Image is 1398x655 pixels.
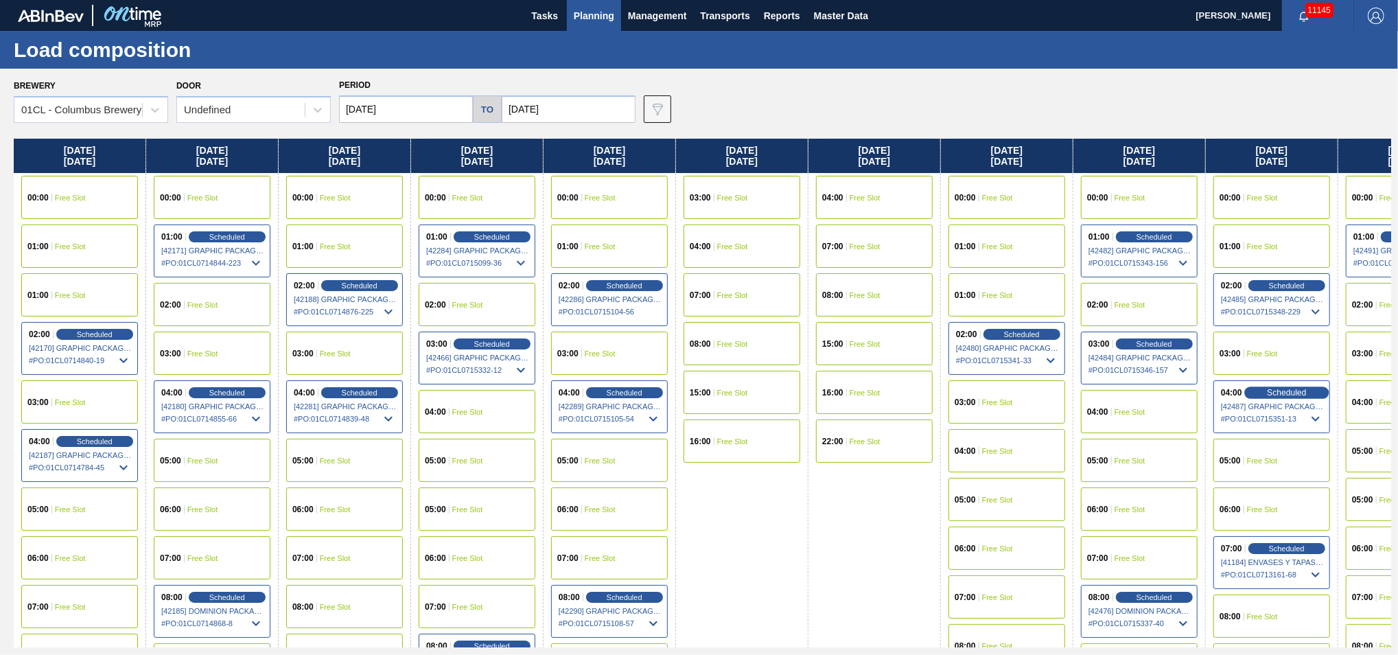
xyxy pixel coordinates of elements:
span: 02:00 [425,301,446,309]
span: Free Slot [187,554,218,562]
span: # PO : 01CL0715105-54 [559,411,662,427]
span: 07:00 [557,554,579,562]
span: Free Slot [320,349,351,358]
span: 06:00 [1352,544,1373,553]
span: [42188] GRAPHIC PACKAGING INTERNATIONA - 0008221069 [294,295,397,303]
span: 00:00 [27,194,49,202]
span: 01:00 [161,233,183,241]
span: # PO : 01CL0714840-19 [29,352,132,369]
span: Free Slot [187,301,218,309]
span: 04:00 [161,389,183,397]
div: [DATE] [DATE] [941,139,1073,173]
span: 02:00 [1352,301,1373,309]
span: 08:00 [1220,612,1241,621]
span: Free Slot [982,242,1013,251]
span: [41184] ENVASES Y TAPAS MODELO S A DE - 0008257397 [1221,558,1324,566]
div: Undefined [184,104,231,116]
span: 02:00 [160,301,181,309]
div: [DATE] [DATE] [14,139,145,173]
span: 22:00 [822,437,843,446]
span: 01:00 [1088,233,1110,241]
span: # PO : 01CL0714876-225 [294,303,397,320]
span: 08:00 [690,340,711,348]
span: [42487] GRAPHIC PACKAGING INTERNATIONA - 0008221069 [1221,402,1324,411]
span: 15:00 [690,389,711,397]
span: Free Slot [585,505,616,514]
span: Free Slot [452,554,483,562]
span: Period [339,80,371,90]
span: Scheduled [474,233,510,241]
span: 03:00 [160,349,181,358]
span: Free Slot [982,398,1013,406]
h1: Load composition [14,42,257,58]
span: # PO : 01CL0715343-156 [1088,255,1191,271]
span: [42281] GRAPHIC PACKAGING INTERNATIONA - 0008221069 [294,402,397,411]
span: 05:00 [557,457,579,465]
span: Free Slot [55,194,86,202]
span: # PO : 01CL0714844-223 [161,255,264,271]
div: [DATE] [DATE] [544,139,675,173]
span: 04:00 [690,242,711,251]
span: Scheduled [1137,593,1172,601]
span: Free Slot [1115,505,1145,514]
span: 06:00 [1220,505,1241,514]
span: Free Slot [717,194,748,202]
label: Brewery [14,81,56,91]
span: Free Slot [1247,612,1278,621]
span: Scheduled [474,340,510,348]
span: Free Slot [55,603,86,611]
span: # PO : 01CL0715348-229 [1221,303,1324,320]
span: 08:00 [426,642,447,650]
span: 08:00 [559,593,580,601]
span: 04:00 [294,389,315,397]
span: 03:00 [557,349,579,358]
label: Door [176,81,201,91]
span: Scheduled [1004,330,1040,338]
span: Free Slot [1115,301,1145,309]
span: Free Slot [850,194,881,202]
span: Master Data [814,8,868,24]
span: Free Slot [982,593,1013,601]
span: # PO : 01CL0715104-56 [559,303,662,320]
span: 06:00 [425,554,446,562]
span: # PO : 01CL0714784-45 [29,459,132,476]
span: 04:00 [559,389,580,397]
span: Free Slot [187,505,218,514]
span: Free Slot [585,194,616,202]
span: Free Slot [850,242,881,251]
span: Scheduled [209,233,245,241]
div: [DATE] [DATE] [676,139,808,173]
span: 03:00 [292,349,314,358]
span: 05:00 [425,505,446,514]
span: [42476] DOMINION PACKAGING, INC. - 0008325026 [1088,607,1191,615]
span: 05:00 [955,496,976,504]
span: Free Slot [982,291,1013,299]
span: # PO : 01CL0713161-68 [1221,566,1324,583]
span: [42171] GRAPHIC PACKAGING INTERNATIONA - 0008221069 [161,246,264,255]
span: 06:00 [955,544,976,553]
div: [DATE] [DATE] [808,139,940,173]
span: 04:00 [1221,389,1242,397]
span: Tasks [530,8,560,24]
span: 07:00 [27,603,49,611]
span: 05:00 [1352,447,1373,455]
span: Free Slot [1247,349,1278,358]
span: Free Slot [452,603,483,611]
span: 08:00 [955,642,976,650]
span: 00:00 [955,194,976,202]
span: Free Slot [717,437,748,446]
span: Management [628,8,687,24]
span: Scheduled [1137,340,1172,348]
span: Free Slot [320,603,351,611]
div: [DATE] [DATE] [146,139,278,173]
span: 08:00 [1088,593,1110,601]
span: 04:00 [1352,398,1373,406]
span: 02:00 [1221,281,1242,290]
span: 01:00 [557,242,579,251]
div: [DATE] [DATE] [1073,139,1205,173]
span: 07:00 [1087,554,1108,562]
span: 16:00 [690,437,711,446]
span: Scheduled [607,593,642,601]
span: Free Slot [1115,194,1145,202]
span: Free Slot [452,457,483,465]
